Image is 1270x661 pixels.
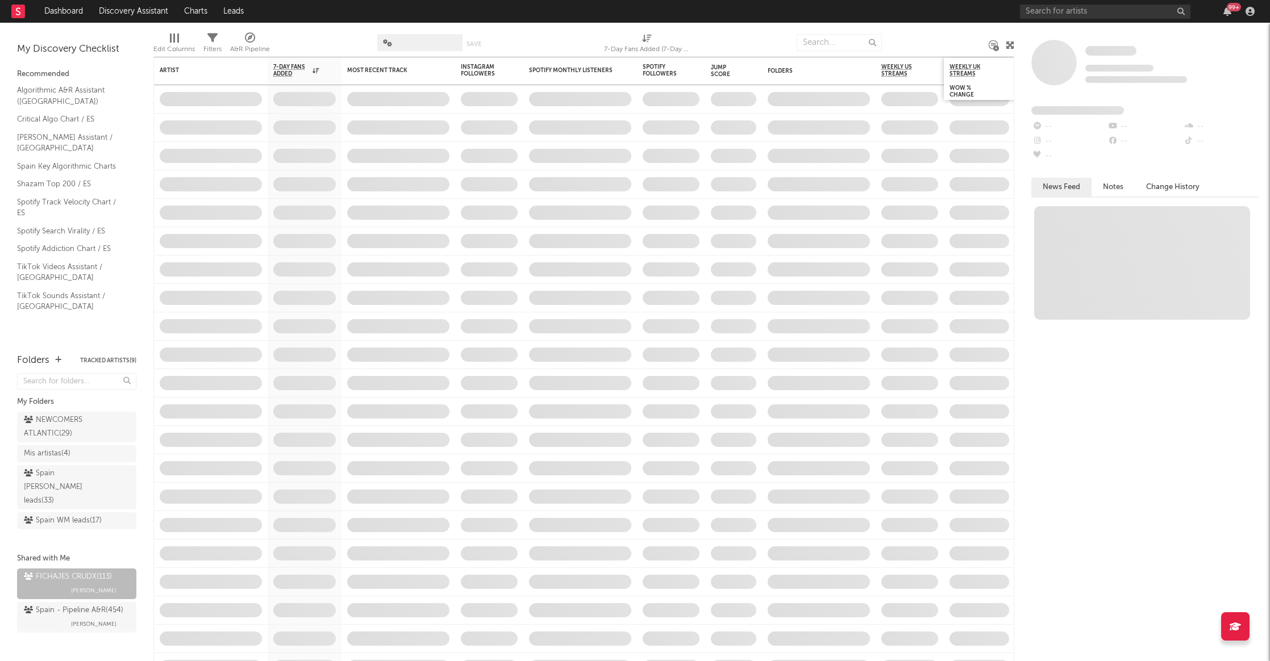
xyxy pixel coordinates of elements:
span: Fans Added by Platform [1031,106,1124,115]
span: Some Artist [1085,46,1136,56]
button: Change History [1135,178,1211,196]
div: Spotify Followers [643,64,682,77]
div: -- [1183,134,1259,149]
button: 99+ [1223,7,1231,16]
div: My Discovery Checklist [17,43,136,56]
div: WoW % Change [950,85,992,98]
div: -- [1031,119,1107,134]
button: Notes [1092,178,1135,196]
a: TikTok Sounds Assistant / [GEOGRAPHIC_DATA] [17,290,125,313]
div: 7-Day Fans Added (7-Day Fans Added) [604,43,689,56]
div: 7-Day Fans Added (7-Day Fans Added) [604,28,689,61]
a: Shazam Top 200 / ES [17,178,125,190]
input: Search for folders... [17,373,136,390]
a: FICHAJES CRUDX(113)[PERSON_NAME] [17,568,136,599]
a: Critical Algo Chart / ES [17,113,125,125]
button: Save [467,41,481,47]
span: Weekly UK Streams [950,64,992,77]
a: Spain Key Algorithmic Charts [17,160,125,173]
div: Spain - Pipeline A&R ( 454 ) [24,604,123,617]
div: Folders [768,68,853,74]
a: Spain - Pipeline A&R(454)[PERSON_NAME] [17,602,136,633]
div: Mis artistas ( 4 ) [24,447,70,461]
div: Artist [160,67,245,74]
div: FICHAJES CRUDX ( 113 ) [24,570,112,584]
a: [PERSON_NAME] Assistant / [GEOGRAPHIC_DATA] [17,131,125,154]
a: Mis artistas(4) [17,445,136,462]
a: Algorithmic A&R Assistant ([GEOGRAPHIC_DATA]) [17,84,125,107]
input: Search for artists [1020,5,1190,19]
a: Spotify Addiction Chart / ES [17,242,125,255]
a: Spotify Track Velocity Chart / ES [17,196,125,219]
div: Spain [PERSON_NAME] leads ( 33 ) [24,467,104,508]
div: Spotify Monthly Listeners [529,67,614,74]
div: Filters [203,28,222,61]
div: A&R Pipeline [230,43,270,56]
div: Jump Score [711,64,739,78]
span: Weekly US Streams [881,64,921,77]
a: TikTok Videos Assistant / [GEOGRAPHIC_DATA] [17,261,125,284]
div: NEWCOMERS ATLANTIC ( 29 ) [24,413,104,441]
div: Recommended [17,68,136,81]
button: News Feed [1031,178,1092,196]
div: Most Recent Track [347,67,432,74]
a: Spotify Search Virality / ES [17,225,125,237]
div: Spain WM leads ( 17 ) [24,514,102,528]
div: -- [1183,119,1259,134]
a: NEWCOMERS ATLANTIC(29) [17,412,136,442]
div: -- [1031,134,1107,149]
span: [PERSON_NAME] [71,584,116,597]
span: [PERSON_NAME] [71,617,116,631]
div: -- [1107,134,1182,149]
a: Some Artist [1085,45,1136,57]
span: Tracking Since: [DATE] [1085,65,1154,72]
button: Tracked Artists(9) [80,358,136,363]
a: Spain WM leads(17) [17,512,136,529]
div: -- [1107,119,1182,134]
div: -- [1031,149,1107,164]
div: Shared with Me [17,552,136,566]
div: Folders [17,354,49,367]
div: Edit Columns [153,43,195,56]
span: 7-Day Fans Added [273,64,310,77]
div: Edit Columns [153,28,195,61]
div: My Folders [17,395,136,409]
input: Search... [797,34,882,51]
div: Instagram Followers [461,64,501,77]
span: 0 fans last week [1085,76,1187,83]
div: 99 + [1227,3,1241,11]
a: Spain [PERSON_NAME] leads(33) [17,465,136,509]
div: Filters [203,43,222,56]
div: A&R Pipeline [230,28,270,61]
